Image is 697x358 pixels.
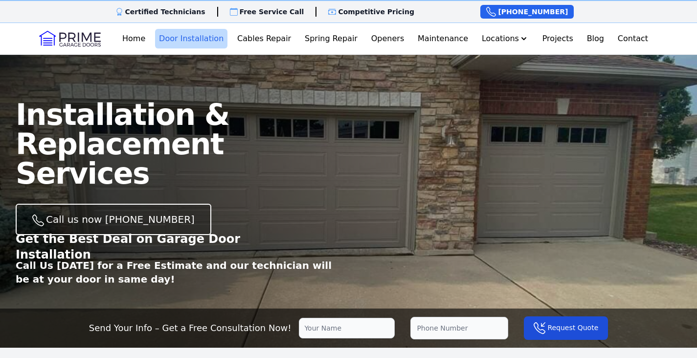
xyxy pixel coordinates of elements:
p: Get the Best Deal on Garage Door Installation [16,231,297,263]
button: Locations [478,29,533,48]
span: Installation & Replacement Services [16,97,229,191]
a: Projects [539,29,577,48]
img: Logo [39,31,101,47]
a: [PHONE_NUMBER] [480,5,574,19]
a: Door Installation [155,29,227,48]
p: Call Us [DATE] for a Free Estimate and our technician will be at your door in same day! [16,259,349,286]
input: Phone Number [410,317,508,339]
a: Openers [367,29,408,48]
p: Certified Technicians [125,7,205,17]
p: Free Service Call [240,7,304,17]
a: Call us now [PHONE_NUMBER] [16,204,211,235]
button: Request Quote [524,316,608,340]
input: Your Name [299,318,395,338]
a: Blog [583,29,608,48]
a: Cables Repair [233,29,295,48]
a: Home [118,29,149,48]
p: Competitive Pricing [338,7,414,17]
a: Spring Repair [301,29,361,48]
p: Send Your Info – Get a Free Consultation Now! [89,321,292,335]
a: Contact [614,29,652,48]
a: Maintenance [414,29,472,48]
